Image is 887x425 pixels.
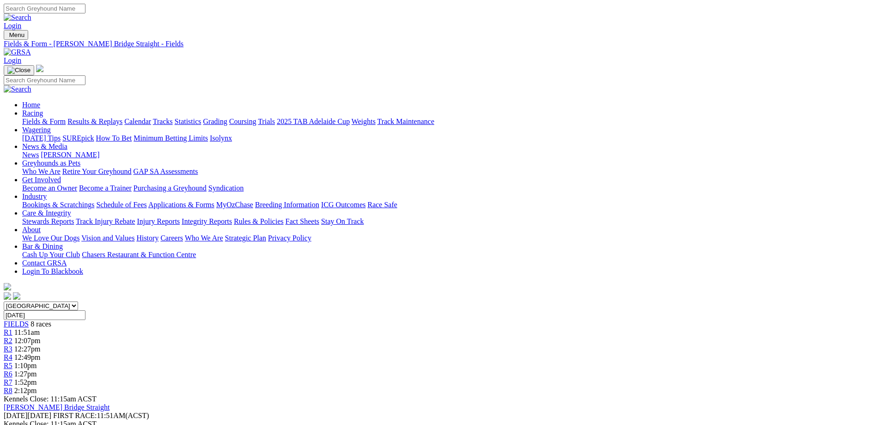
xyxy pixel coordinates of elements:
a: R5 [4,362,12,370]
input: Select date [4,310,85,320]
a: Fact Sheets [286,217,319,225]
a: Weights [352,117,376,125]
a: R3 [4,345,12,353]
a: Care & Integrity [22,209,71,217]
span: 8 races [30,320,51,328]
a: Syndication [208,184,243,192]
a: Track Injury Rebate [76,217,135,225]
span: 1:10pm [14,362,37,370]
a: Bar & Dining [22,242,63,250]
a: GAP SA Assessments [134,167,198,175]
a: Contact GRSA [22,259,67,267]
div: Industry [22,201,883,209]
img: GRSA [4,48,31,56]
span: Kennels Close: 11:15am ACST [4,395,97,403]
a: About [22,226,41,234]
a: Who We Are [185,234,223,242]
a: Rules & Policies [234,217,284,225]
a: Stay On Track [321,217,364,225]
div: Bar & Dining [22,251,883,259]
span: 11:51am [14,328,40,336]
a: Schedule of Fees [96,201,146,209]
a: Strategic Plan [225,234,266,242]
input: Search [4,4,85,13]
a: Retire Your Greyhound [62,167,132,175]
a: Fields & Form [22,117,66,125]
a: Home [22,101,40,109]
img: Search [4,85,31,93]
a: Integrity Reports [182,217,232,225]
a: Applications & Forms [148,201,214,209]
a: Cash Up Your Club [22,251,80,259]
span: [DATE] [4,412,28,419]
a: We Love Our Dogs [22,234,79,242]
img: Close [7,67,30,74]
a: 2025 TAB Adelaide Cup [277,117,350,125]
span: 12:49pm [14,353,41,361]
a: Track Maintenance [377,117,434,125]
a: MyOzChase [216,201,253,209]
a: Login [4,22,21,30]
div: Get Involved [22,184,883,192]
a: How To Bet [96,134,132,142]
div: Care & Integrity [22,217,883,226]
a: Login To Blackbook [22,267,83,275]
img: Search [4,13,31,22]
span: R4 [4,353,12,361]
a: Vision and Values [81,234,134,242]
div: News & Media [22,151,883,159]
span: Menu [9,31,24,38]
a: ICG Outcomes [321,201,365,209]
img: logo-grsa-white.png [36,65,43,72]
a: R2 [4,337,12,345]
a: News [22,151,39,159]
input: Search [4,75,85,85]
span: 12:27pm [14,345,41,353]
a: Who We Are [22,167,61,175]
a: Careers [160,234,183,242]
a: Fields & Form - [PERSON_NAME] Bridge Straight - Fields [4,40,883,48]
div: Wagering [22,134,883,142]
a: Racing [22,109,43,117]
span: R7 [4,378,12,386]
a: [PERSON_NAME] Bridge Straight [4,403,109,411]
a: Calendar [124,117,151,125]
a: Coursing [229,117,256,125]
a: Become an Owner [22,184,77,192]
a: Race Safe [367,201,397,209]
img: twitter.svg [13,292,20,300]
a: Statistics [175,117,201,125]
div: Racing [22,117,883,126]
span: 1:27pm [14,370,37,378]
img: facebook.svg [4,292,11,300]
a: R8 [4,387,12,394]
a: Isolynx [210,134,232,142]
button: Toggle navigation [4,30,28,40]
span: 11:51AM(ACST) [53,412,149,419]
a: Login [4,56,21,64]
a: Injury Reports [137,217,180,225]
img: logo-grsa-white.png [4,283,11,290]
a: Chasers Restaurant & Function Centre [82,251,196,259]
a: [PERSON_NAME] [41,151,99,159]
a: Purchasing a Greyhound [134,184,207,192]
a: Wagering [22,126,51,134]
a: Bookings & Scratchings [22,201,94,209]
a: Breeding Information [255,201,319,209]
a: R1 [4,328,12,336]
span: 12:07pm [14,337,41,345]
span: R6 [4,370,12,378]
a: Results & Replays [67,117,122,125]
a: Privacy Policy [268,234,311,242]
a: Greyhounds as Pets [22,159,80,167]
a: Become a Trainer [79,184,132,192]
a: FIELDS [4,320,29,328]
span: 2:12pm [14,387,37,394]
